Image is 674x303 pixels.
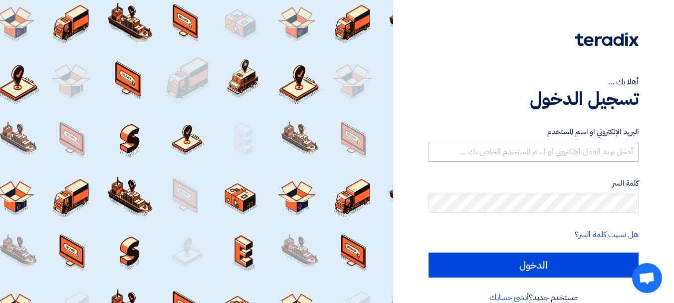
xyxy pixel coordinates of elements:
label: البريد الإلكتروني او اسم المستخدم [429,126,639,138]
h1: تسجيل الدخول [429,88,639,110]
input: أدخل بريد العمل الإلكتروني او اسم المستخدم الخاص بك ... [429,142,639,162]
label: كلمة السر [429,178,639,189]
a: Open chat [632,263,662,293]
img: Teradix logo [575,32,639,46]
a: هل نسيت كلمة السر؟ [575,229,639,241]
input: الدخول [429,253,639,278]
div: أهلا بك ... [429,76,639,88]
